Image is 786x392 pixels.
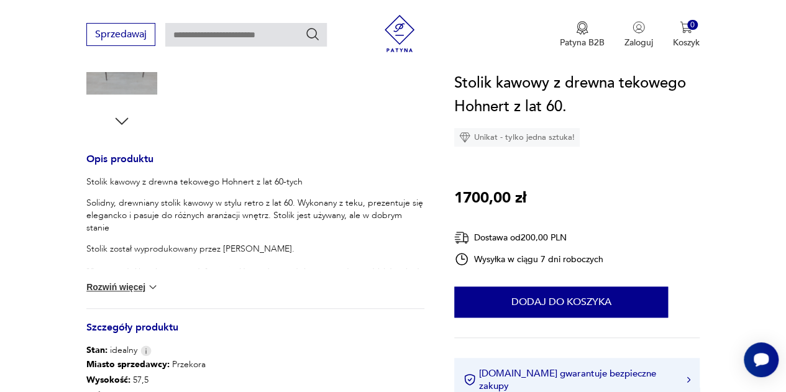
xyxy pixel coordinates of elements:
button: [DOMAIN_NAME] gwarantuje bezpieczne zakupy [464,367,690,392]
h3: Szczegóły produktu [86,324,424,344]
div: 0 [687,20,698,30]
p: 57,5 [86,372,206,388]
button: Dodaj do koszyka [454,286,668,317]
img: Ikona medalu [576,21,588,35]
img: Ikona certyfikatu [464,373,476,386]
img: Ikona strzałki w prawo [687,376,690,383]
a: Ikona medaluPatyna B2B [560,21,605,48]
button: Rozwiń więcej [86,281,158,293]
a: Sprzedawaj [86,31,155,40]
img: Ikona koszyka [680,21,692,34]
button: Sprzedawaj [86,23,155,46]
p: Stolik kawowy z drewna tekowego Hohnert z lat 60-tych [86,176,424,188]
p: Solidny, drewniany stolik kawowy w stylu retro z lat 60. Wykonany z teku, prezentuje się eleganck... [86,197,424,234]
p: Przekora [86,357,206,372]
p: Masywny stolik wykonany zostały nogi z litego drewna tekowego natomiast blat pokryty fornirem tek... [86,264,424,289]
div: Unikat - tylko jedna sztuka! [454,128,580,147]
p: 1700,00 zł [454,186,526,210]
p: Zaloguj [624,37,653,48]
div: Wysyłka w ciągu 7 dni roboczych [454,252,603,267]
b: Stan: [86,344,107,356]
img: Info icon [140,345,152,356]
p: Koszyk [673,37,700,48]
button: Patyna B2B [560,21,605,48]
h3: Opis produktu [86,155,424,176]
button: Szukaj [305,27,320,42]
b: Wysokość : [86,374,130,386]
p: Patyna B2B [560,37,605,48]
img: Ikonka użytkownika [633,21,645,34]
button: 0Koszyk [673,21,700,48]
h1: Stolik kawowy z drewna tekowego Hohnert z lat 60. [454,71,700,119]
div: Dostawa od 200,00 PLN [454,230,603,245]
img: Ikona dostawy [454,230,469,245]
img: Ikona diamentu [459,132,470,143]
iframe: Smartsupp widget button [744,342,779,377]
p: Stolik został wyprodukowany przez [PERSON_NAME]. [86,243,424,255]
span: idealny [86,344,137,357]
img: Patyna - sklep z meblami i dekoracjami vintage [381,15,418,52]
button: Zaloguj [624,21,653,48]
b: Miasto sprzedawcy : [86,358,170,370]
img: chevron down [147,281,159,293]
